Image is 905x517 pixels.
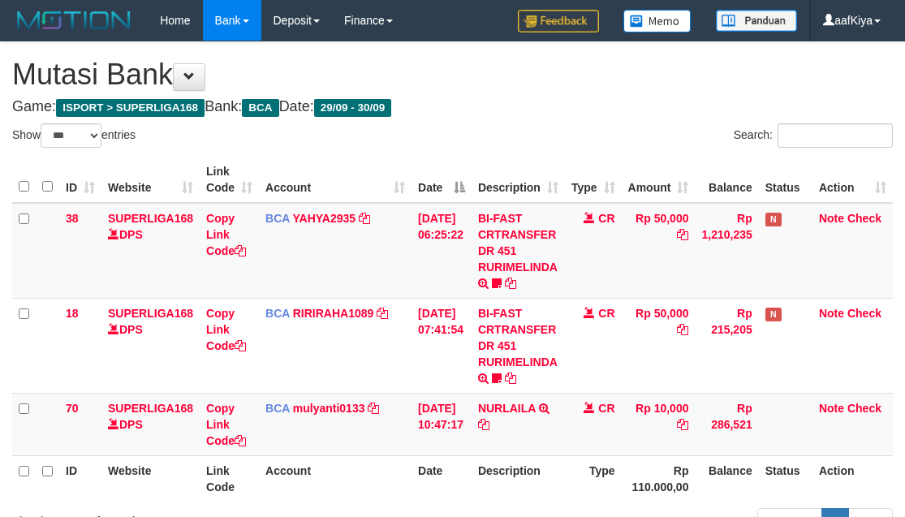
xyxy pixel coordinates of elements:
[778,123,893,148] input: Search:
[265,402,290,415] span: BCA
[12,99,893,115] h4: Game: Bank: Date:
[377,307,388,320] a: Copy RIRIRAHA1089 to clipboard
[412,298,472,393] td: [DATE] 07:41:54
[101,298,200,393] td: DPS
[695,455,758,502] th: Balance
[765,213,782,226] span: Has Note
[812,157,893,203] th: Action: activate to sort column ascending
[598,212,614,225] span: CR
[293,212,356,225] a: YAHYA2935
[101,393,200,455] td: DPS
[56,99,205,117] span: ISPORT > SUPERLIGA168
[565,455,622,502] th: Type
[242,99,278,117] span: BCA
[598,307,614,320] span: CR
[677,418,688,431] a: Copy Rp 10,000 to clipboard
[622,298,696,393] td: Rp 50,000
[598,402,614,415] span: CR
[472,298,565,393] td: BI-FAST CRTRANSFER DR 451 RURIMELINDA
[819,402,844,415] a: Note
[819,307,844,320] a: Note
[200,455,259,502] th: Link Code
[472,203,565,299] td: BI-FAST CRTRANSFER DR 451 RURIMELINDA
[623,10,692,32] img: Button%20Memo.svg
[847,402,881,415] a: Check
[478,402,536,415] a: NURLAILA
[66,212,79,225] span: 38
[819,212,844,225] a: Note
[59,157,101,203] th: ID: activate to sort column ascending
[12,58,893,91] h1: Mutasi Bank
[101,157,200,203] th: Website: activate to sort column ascending
[12,123,136,148] label: Show entries
[359,212,370,225] a: Copy YAHYA2935 to clipboard
[622,203,696,299] td: Rp 50,000
[259,455,412,502] th: Account
[101,455,200,502] th: Website
[622,455,696,502] th: Rp 110.000,00
[66,307,79,320] span: 18
[847,307,881,320] a: Check
[412,393,472,455] td: [DATE] 10:47:17
[695,203,758,299] td: Rp 1,210,235
[108,307,193,320] a: SUPERLIGA168
[259,157,412,203] th: Account: activate to sort column ascending
[472,157,565,203] th: Description: activate to sort column ascending
[59,455,101,502] th: ID
[206,212,246,257] a: Copy Link Code
[293,402,365,415] a: mulyanti0133
[472,455,565,502] th: Description
[695,393,758,455] td: Rp 286,521
[108,402,193,415] a: SUPERLIGA168
[412,203,472,299] td: [DATE] 06:25:22
[66,402,79,415] span: 70
[368,402,379,415] a: Copy mulyanti0133 to clipboard
[314,99,392,117] span: 29/09 - 30/09
[716,10,797,32] img: panduan.png
[622,393,696,455] td: Rp 10,000
[108,212,193,225] a: SUPERLIGA168
[765,308,782,321] span: Has Note
[847,212,881,225] a: Check
[206,402,246,447] a: Copy Link Code
[759,157,812,203] th: Status
[518,10,599,32] img: Feedback.jpg
[622,157,696,203] th: Amount: activate to sort column ascending
[206,307,246,352] a: Copy Link Code
[695,298,758,393] td: Rp 215,205
[41,123,101,148] select: Showentries
[412,157,472,203] th: Date: activate to sort column descending
[812,455,893,502] th: Action
[265,212,290,225] span: BCA
[734,123,893,148] label: Search:
[101,203,200,299] td: DPS
[412,455,472,502] th: Date
[677,228,688,241] a: Copy Rp 50,000 to clipboard
[695,157,758,203] th: Balance
[478,418,489,431] a: Copy NURLAILA to clipboard
[293,307,374,320] a: RIRIRAHA1089
[759,455,812,502] th: Status
[12,8,136,32] img: MOTION_logo.png
[200,157,259,203] th: Link Code: activate to sort column ascending
[677,323,688,336] a: Copy Rp 50,000 to clipboard
[265,307,290,320] span: BCA
[565,157,622,203] th: Type: activate to sort column ascending
[505,277,516,290] a: Copy BI-FAST CRTRANSFER DR 451 RURIMELINDA to clipboard
[505,372,516,385] a: Copy BI-FAST CRTRANSFER DR 451 RURIMELINDA to clipboard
